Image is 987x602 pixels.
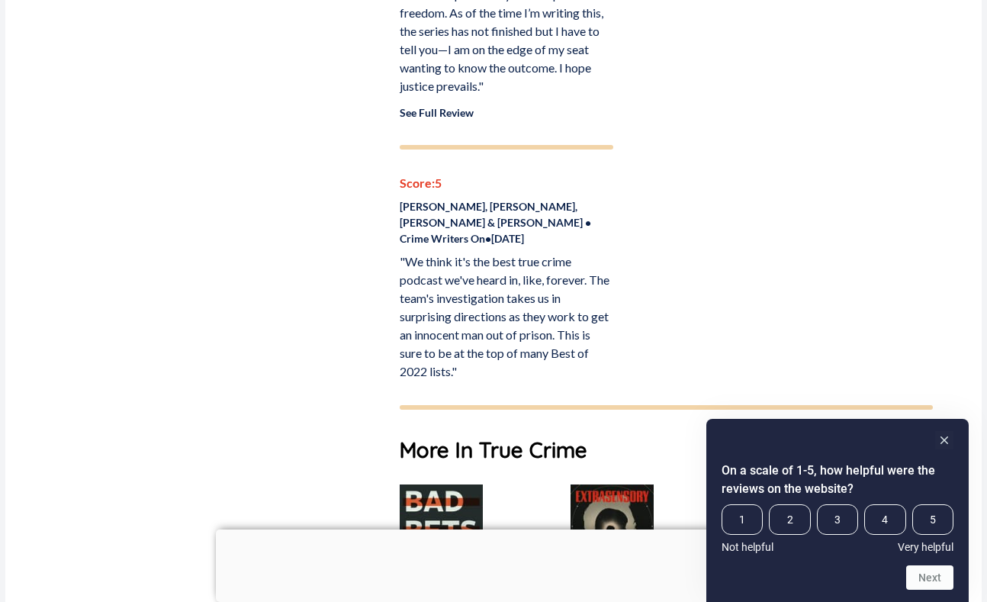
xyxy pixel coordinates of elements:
div: On a scale of 1-5, how helpful were the reviews on the website? Select an option from 1 to 5, wit... [722,504,953,553]
h1: More In True Crime [400,434,933,466]
p: "We think it's the best true crime podcast we've heard in, like, forever. The team's investigatio... [400,253,612,381]
span: 3 [817,504,858,535]
p: [PERSON_NAME], [PERSON_NAME], [PERSON_NAME] & [PERSON_NAME] • Crime Writers On • [DATE] [400,198,612,246]
img: Bad Bets [400,484,483,568]
a: See Full Review [400,106,474,119]
img: Extrasensory [571,484,654,568]
span: 1 [722,504,763,535]
span: Not helpful [722,541,773,553]
span: 4 [864,504,905,535]
span: 5 [912,504,953,535]
iframe: Advertisement [216,530,771,598]
h2: On a scale of 1-5, how helpful were the reviews on the website? Select an option from 1 to 5, wit... [722,462,953,498]
span: Very helpful [898,541,953,553]
button: Next question [906,565,953,590]
div: On a scale of 1-5, how helpful were the reviews on the website? Select an option from 1 to 5, wit... [722,431,953,590]
button: Hide survey [935,431,953,449]
span: 2 [769,504,810,535]
p: Score: 5 [400,174,612,192]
